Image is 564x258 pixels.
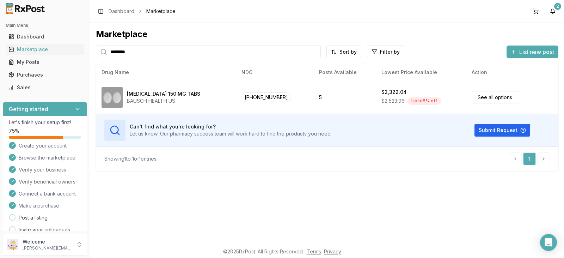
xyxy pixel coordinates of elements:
a: List new post [507,49,558,56]
a: Post a listing [19,214,48,221]
button: Marketplace [3,44,87,55]
button: Sort by [326,46,361,58]
h3: Can't find what you're looking for? [130,123,332,130]
span: Browse the marketplace [19,154,75,161]
span: List new post [519,48,554,56]
div: Dashboard [8,33,81,40]
th: Action [466,64,558,81]
a: Dashboard [6,30,84,43]
div: $2,322.04 [381,89,407,96]
div: 2 [554,3,561,10]
a: Marketplace [6,43,84,56]
span: Verify beneficial owners [19,178,75,185]
img: Relistor 150 MG TABS [102,87,123,108]
div: Open Intercom Messenger [540,234,557,251]
div: Marketplace [8,46,81,53]
a: Terms [307,248,321,254]
button: Sales [3,82,87,93]
span: Create your account [19,142,67,149]
span: 75 % [9,127,19,134]
div: Showing 1 to 1 of 1 entries [104,155,157,162]
img: User avatar [7,239,18,250]
a: See all options [472,91,518,103]
th: Drug Name [96,64,236,81]
p: Let us know! Our pharmacy success team will work hard to find the products you need. [130,130,332,137]
span: Connect a bank account [19,190,76,197]
a: Dashboard [109,8,134,15]
button: Purchases [3,69,87,80]
button: Dashboard [3,31,87,42]
p: [PERSON_NAME][EMAIL_ADDRESS][DOMAIN_NAME] [23,245,72,251]
button: 2 [547,6,558,17]
span: Verify your business [19,166,66,173]
img: RxPost Logo [3,3,48,14]
nav: breadcrumb [109,8,176,15]
div: [MEDICAL_DATA] 150 MG TABS [127,90,200,97]
th: Posts Available [313,64,376,81]
p: Welcome [23,238,72,245]
div: Sales [8,84,81,91]
a: Privacy [324,248,341,254]
span: $2,523.96 [381,97,405,104]
button: Submit Request [474,124,530,137]
p: Let's finish your setup first! [9,119,81,126]
td: 5 [313,81,376,114]
h2: Main Menu [6,23,84,28]
a: My Posts [6,56,84,68]
div: Purchases [8,71,81,78]
span: Make a purchase [19,202,59,209]
a: 1 [523,152,536,165]
nav: pagination [509,152,550,165]
button: List new post [507,46,558,58]
h3: Getting started [9,105,48,113]
div: Up to 8 % off [407,97,441,105]
span: Filter by [380,48,400,55]
a: Invite your colleagues [19,226,70,233]
a: Sales [6,81,84,94]
th: Lowest Price Available [376,64,466,81]
a: Purchases [6,68,84,81]
span: [PHONE_NUMBER] [241,92,291,102]
button: Filter by [367,46,404,58]
div: Marketplace [96,29,558,40]
button: My Posts [3,56,87,68]
div: BAUSCH HEALTH US [127,97,200,104]
span: Sort by [339,48,357,55]
th: NDC [236,64,313,81]
div: My Posts [8,59,81,66]
span: Marketplace [146,8,176,15]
